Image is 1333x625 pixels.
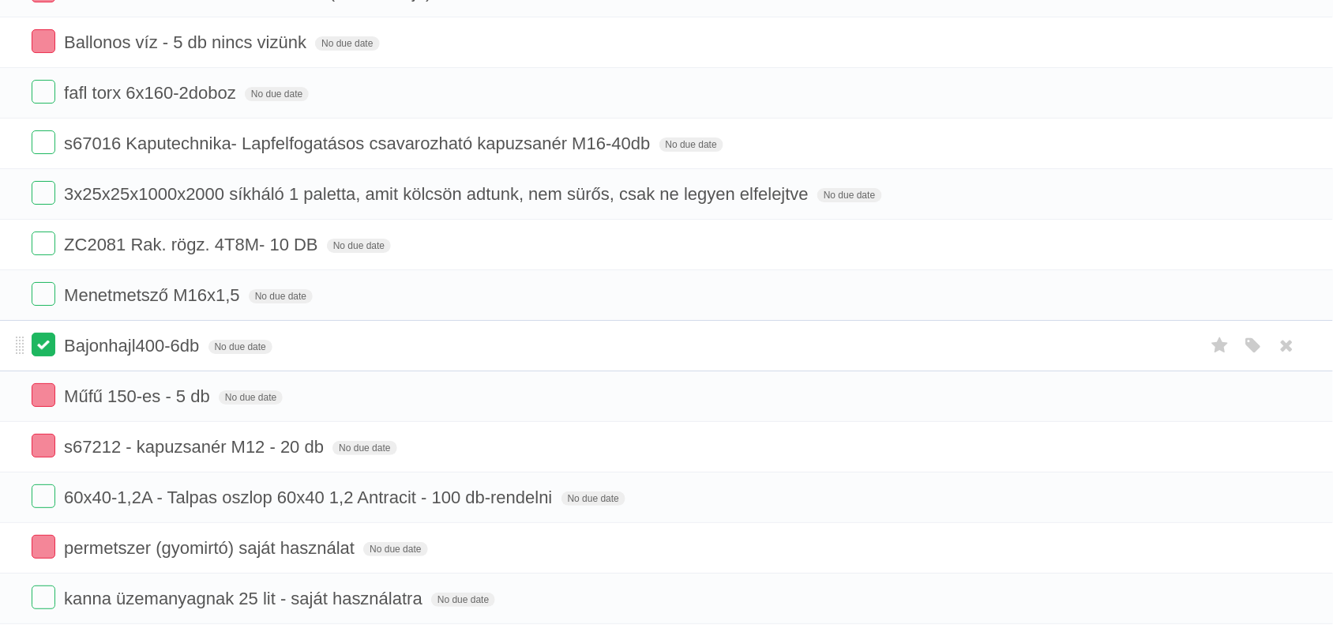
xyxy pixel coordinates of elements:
[32,333,55,356] label: Done
[327,239,391,253] span: No due date
[64,336,203,356] span: Bajonhajl400-6db
[64,134,654,153] span: s67016 Kaputechnika- Lapfelfogatásos csavarozható kapuzsanér M16-40db
[561,491,625,506] span: No due date
[64,235,322,254] span: ZC2081 Rak. rögz. 4T8M- 10 DB
[64,32,310,52] span: Ballonos víz - 5 db nincs vizünk
[64,538,359,558] span: permetszer (gyomirtó) saját használat
[32,181,55,205] label: Done
[208,340,272,354] span: No due date
[32,29,55,53] label: Done
[64,386,214,406] span: Műfű 150-es - 5 db
[32,282,55,306] label: Done
[32,535,55,559] label: Done
[64,83,240,103] span: fafl torx 6x160-2doboz
[64,285,244,305] span: Menetmetsző M16x1,5
[1205,333,1235,359] label: Star task
[817,188,881,202] span: No due date
[219,390,283,405] span: No due date
[32,484,55,508] label: Done
[32,434,55,457] label: Done
[32,80,55,104] label: Done
[64,589,426,608] span: kanna üzemanyagnak 25 lit - saját használatra
[249,289,313,303] span: No due date
[659,137,723,152] span: No due date
[32,383,55,407] label: Done
[332,441,396,455] span: No due date
[431,593,495,607] span: No due date
[64,437,328,457] span: s67212 - kapuzsanér M12 - 20 db
[64,184,813,204] span: 3x25x25x1000x2000 síkháló 1 paletta, amit kölcsön adtunk, nem sürős, csak ne legyen elfelejtve
[32,585,55,609] label: Done
[363,542,427,556] span: No due date
[64,488,556,507] span: 60x40-1,2A - Talpas oszlop 60x40 1,2 Antracit - 100 db-rendelni
[32,130,55,154] label: Done
[32,232,55,255] label: Done
[245,87,309,101] span: No due date
[315,36,379,51] span: No due date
